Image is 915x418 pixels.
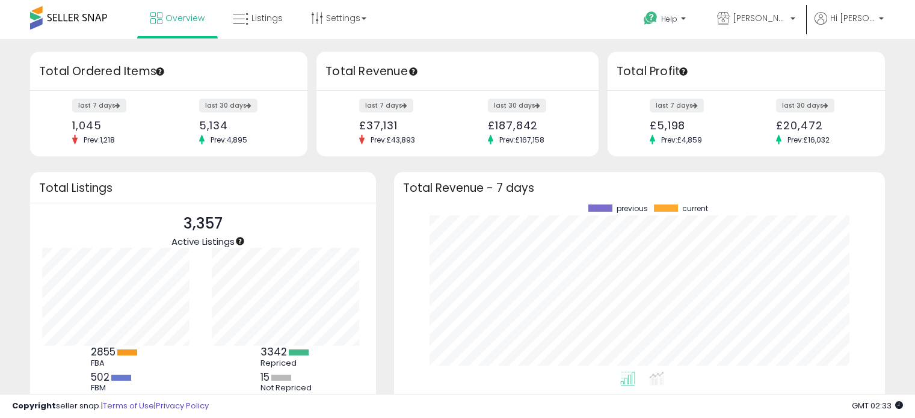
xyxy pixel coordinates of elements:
[39,63,298,80] h3: Total Ordered Items
[643,11,658,26] i: Get Help
[91,345,116,359] b: 2855
[650,99,704,112] label: last 7 days
[199,119,286,132] div: 5,134
[165,12,205,24] span: Overview
[260,345,287,359] b: 3342
[776,119,863,132] div: £20,472
[156,400,209,411] a: Privacy Policy
[91,383,145,393] div: FBM
[617,204,648,213] span: previous
[682,204,708,213] span: current
[78,135,121,145] span: Prev: 1,218
[12,400,56,411] strong: Copyright
[155,66,165,77] div: Tooltip anchor
[650,119,737,132] div: £5,198
[359,119,449,132] div: £37,131
[661,14,677,24] span: Help
[251,12,283,24] span: Listings
[781,135,836,145] span: Prev: £16,032
[852,400,903,411] span: 2025-08-12 02:33 GMT
[91,358,145,368] div: FBA
[72,99,126,112] label: last 7 days
[91,370,109,384] b: 502
[72,119,159,132] div: 1,045
[205,135,253,145] span: Prev: 4,895
[488,119,578,132] div: £187,842
[359,99,413,112] label: last 7 days
[488,99,546,112] label: last 30 days
[634,2,698,39] a: Help
[260,370,270,384] b: 15
[199,99,257,112] label: last 30 days
[493,135,550,145] span: Prev: £167,158
[325,63,590,80] h3: Total Revenue
[403,183,876,192] h3: Total Revenue - 7 days
[235,236,245,247] div: Tooltip anchor
[365,135,421,145] span: Prev: £43,893
[830,12,875,24] span: Hi [PERSON_NAME]
[103,400,154,411] a: Terms of Use
[617,63,876,80] h3: Total Profit
[171,235,235,248] span: Active Listings
[655,135,708,145] span: Prev: £4,859
[39,183,367,192] h3: Total Listings
[733,12,787,24] span: [PERSON_NAME]
[815,12,884,39] a: Hi [PERSON_NAME]
[678,66,689,77] div: Tooltip anchor
[171,212,235,235] p: 3,357
[408,66,419,77] div: Tooltip anchor
[12,401,209,412] div: seller snap | |
[776,99,834,112] label: last 30 days
[260,383,315,393] div: Not Repriced
[260,358,315,368] div: Repriced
